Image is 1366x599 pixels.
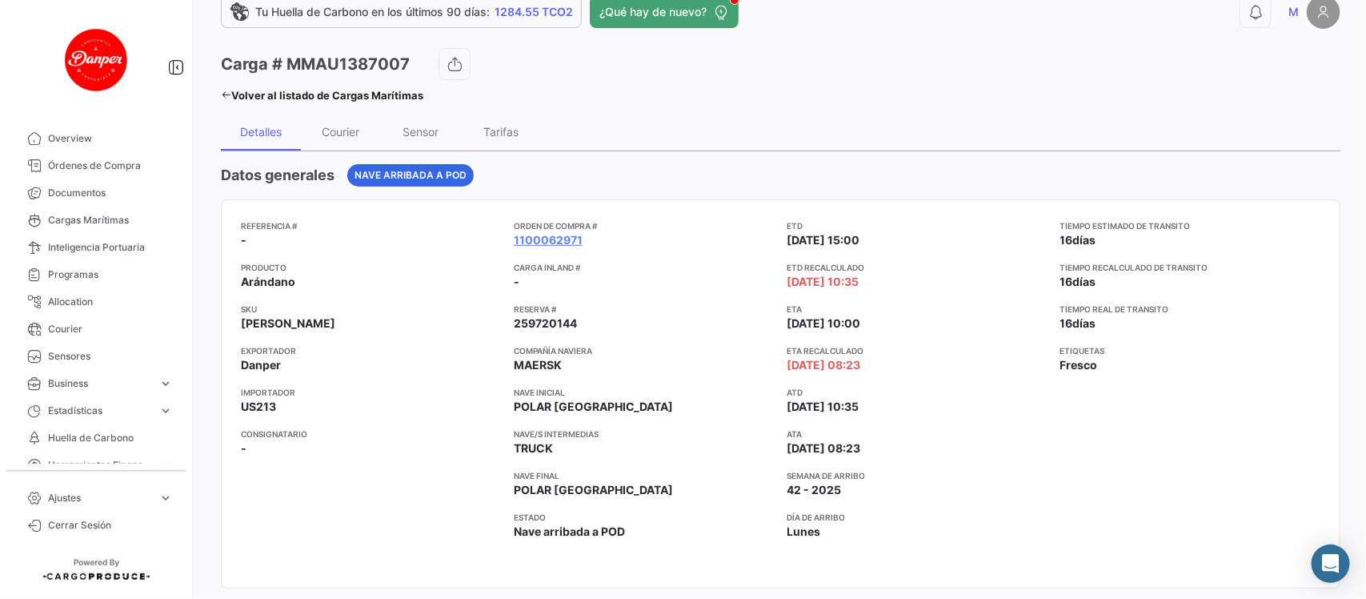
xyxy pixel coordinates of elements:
[599,4,707,20] span: ¿Qué hay de nuevo?
[158,491,173,505] span: expand_more
[787,274,859,290] span: [DATE] 10:35
[514,511,774,524] app-card-info-title: Estado
[787,219,1048,232] app-card-info-title: ETD
[13,207,179,234] a: Cargas Marítimas
[158,404,173,418] span: expand_more
[241,357,281,373] span: Danper
[787,232,860,248] span: [DATE] 15:00
[241,428,501,440] app-card-info-title: Consignatario
[13,152,179,179] a: Órdenes de Compra
[13,288,179,316] a: Allocation
[48,431,173,445] span: Huella de Carbono
[221,53,410,75] h3: Carga # MMAU1387007
[403,125,439,139] div: Sensor
[1060,316,1073,330] span: 16
[514,440,553,456] span: TRUCK
[13,424,179,452] a: Huella de Carbono
[48,213,173,227] span: Cargas Marítimas
[514,399,673,415] span: POLAR [GEOGRAPHIC_DATA]
[241,232,246,248] span: -
[787,344,1048,357] app-card-info-title: ETA Recalculado
[13,316,179,343] a: Courier
[514,469,774,482] app-card-info-title: Nave final
[514,303,774,316] app-card-info-title: Reserva #
[158,458,173,472] span: expand_more
[48,131,173,146] span: Overview
[13,179,179,207] a: Documentos
[48,322,173,336] span: Courier
[48,518,173,533] span: Cerrar Sesión
[48,491,152,505] span: Ajustes
[241,399,276,415] span: US213
[514,386,774,399] app-card-info-title: Nave inicial
[48,159,173,173] span: Órdenes de Compra
[787,386,1048,399] app-card-info-title: ATD
[1073,316,1096,330] span: días
[13,343,179,370] a: Sensores
[241,303,501,316] app-card-info-title: SKU
[514,482,673,498] span: POLAR [GEOGRAPHIC_DATA]
[514,261,774,274] app-card-info-title: Carga inland #
[48,376,152,391] span: Business
[240,125,282,139] div: Detalles
[1060,219,1320,232] app-card-info-title: Tiempo estimado de transito
[322,125,360,139] div: Courier
[1288,4,1299,20] span: M
[514,219,774,232] app-card-info-title: Orden de Compra #
[514,524,625,540] span: Nave arribada a POD
[495,4,573,20] span: 1284.55 TCO2
[48,458,152,472] span: Herramientas Financieras
[241,386,501,399] app-card-info-title: Importador
[483,125,519,139] div: Tarifas
[48,404,152,418] span: Estadísticas
[787,511,1048,524] app-card-info-title: Día de Arribo
[48,349,173,364] span: Sensores
[787,261,1048,274] app-card-info-title: ETD Recalculado
[13,234,179,261] a: Inteligencia Portuaria
[221,84,423,107] a: Volver al listado de Cargas Marítimas
[787,316,861,332] span: [DATE] 10:00
[514,274,519,290] span: -
[787,469,1048,482] app-card-info-title: Semana de Arribo
[514,357,562,373] span: MAERSK
[787,428,1048,440] app-card-info-title: ATA
[787,482,842,498] span: 42 - 2025
[1060,303,1320,316] app-card-info-title: Tiempo real de transito
[241,274,295,290] span: Arándano
[1060,233,1073,247] span: 16
[241,219,501,232] app-card-info-title: Referencia #
[241,316,335,332] span: [PERSON_NAME]
[1073,275,1096,288] span: días
[514,316,577,332] span: 259720144
[787,440,861,456] span: [DATE] 08:23
[787,303,1048,316] app-card-info-title: ETA
[13,125,179,152] a: Overview
[1060,344,1320,357] app-card-info-title: Etiquetas
[787,524,821,540] span: Lunes
[56,19,136,99] img: danper-logo.png
[514,428,774,440] app-card-info-title: Nave/s intermedias
[255,4,490,20] span: Tu Huella de Carbono en los últimos 90 días:
[514,232,583,248] a: 1100062971
[241,261,501,274] app-card-info-title: Producto
[241,440,246,456] span: -
[158,376,173,391] span: expand_more
[48,240,173,255] span: Inteligencia Portuaria
[1060,261,1320,274] app-card-info-title: Tiempo recalculado de transito
[1060,275,1073,288] span: 16
[1312,545,1350,583] div: Abrir Intercom Messenger
[13,261,179,288] a: Programas
[1060,357,1098,373] span: Fresco
[221,164,334,187] h4: Datos generales
[241,344,501,357] app-card-info-title: Exportador
[787,399,859,415] span: [DATE] 10:35
[48,186,173,200] span: Documentos
[355,168,467,183] span: Nave arribada a POD
[787,357,861,373] span: [DATE] 08:23
[1073,233,1096,247] span: días
[48,295,173,309] span: Allocation
[514,344,774,357] app-card-info-title: Compañía naviera
[48,267,173,282] span: Programas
